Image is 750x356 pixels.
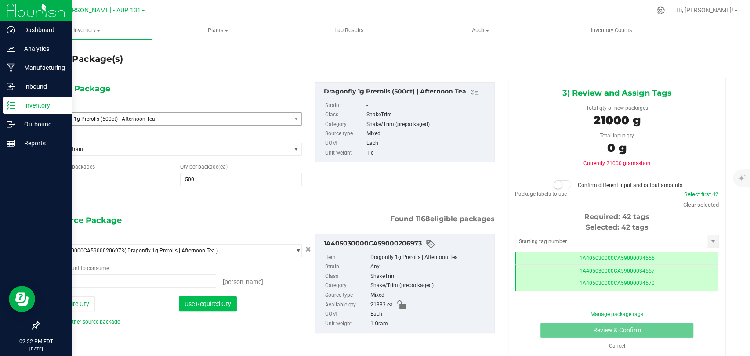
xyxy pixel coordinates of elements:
[7,139,15,147] inline-svg: Reports
[515,191,567,197] span: Package labels to use
[655,6,666,14] div: Manage settings
[390,214,495,224] span: Found eligible packages
[579,26,644,34] span: Inventory Counts
[7,82,15,91] inline-svg: Inbound
[9,286,35,312] iframe: Resource center
[707,235,718,248] span: select
[7,25,15,34] inline-svg: Dashboard
[66,265,80,271] span: count
[607,141,627,155] span: 0 g
[370,309,490,319] div: Each
[7,101,15,110] inline-svg: Inventory
[15,25,68,35] p: Dashboard
[370,281,490,291] div: Shake/Trim (prepackaged)
[15,100,68,111] p: Inventory
[325,281,369,291] label: Category
[370,272,490,281] div: ShakeTrim
[45,214,122,227] span: 2) Source Package
[600,133,634,139] span: Total input qty
[586,105,648,111] span: Total qty of new packages
[15,62,68,73] p: Manufacturing
[366,120,490,129] div: Shake/Trim (prepackaged)
[370,319,490,329] div: 1 Gram
[370,291,490,300] div: Mixed
[609,343,625,349] a: Cancel
[562,86,671,100] span: 3) Review and Assign Tags
[578,182,682,188] span: Confirm different input and output amounts
[580,280,655,286] span: 1A405030000CA59000034570
[415,26,546,34] span: Audit
[325,120,365,129] label: Category
[325,319,369,329] label: Unit weight
[21,21,152,40] a: Inventory
[49,248,124,254] span: 1A405030000CA59000206973
[370,300,393,310] span: 21333 ea
[152,21,284,40] a: Plants
[415,21,546,40] a: Audit
[290,113,301,125] span: select
[7,63,15,72] inline-svg: Manufacturing
[325,101,365,111] label: Strain
[4,338,68,345] p: 02:22 PM EDT
[21,26,152,34] span: Inventory
[46,173,167,186] input: 42
[303,243,314,256] button: Cancel button
[45,82,110,95] span: 1) New Package
[7,120,15,129] inline-svg: Outbound
[324,239,490,249] div: 1A405030000CA59000206973
[546,21,677,40] a: Inventory Counts
[366,101,490,111] div: -
[124,248,218,254] span: ( Dragonfly 1g Prerolls | Afternoon Tea )
[218,164,228,170] span: (ea)
[4,345,68,352] p: [DATE]
[34,7,141,14] span: Dragonfly [PERSON_NAME] - AUP 131
[324,87,490,97] div: Dragonfly 1g Prerolls (500ct) | Afternoon Tea
[416,215,430,223] span: 1168
[593,113,640,127] span: 21000 g
[283,21,415,40] a: Lab Results
[179,296,237,311] button: Use Required Qty
[370,253,490,263] div: Dragonfly 1g Prerolls | Afternoon Tea
[325,139,365,148] label: UOM
[7,44,15,53] inline-svg: Analytics
[580,255,655,261] span: 1A405030000CA59000034555
[15,119,68,129] p: Outbound
[49,116,277,122] span: Dragonfly 1g Prerolls (500ct) | Afternoon Tea
[45,319,120,325] a: Add another source package
[366,139,490,148] div: Each
[325,309,369,319] label: UOM
[585,223,648,231] span: Selected: 42 tags
[325,110,365,120] label: Class
[290,143,301,155] span: select
[325,262,369,272] label: Strain
[584,212,649,221] span: Required: 42 tags
[15,138,68,148] p: Reports
[15,43,68,54] p: Analytics
[638,160,650,166] span: short
[325,300,369,310] label: Available qty
[325,291,369,300] label: Source type
[181,173,301,186] input: 500
[290,245,301,257] span: select
[39,53,123,65] h4: Create Package(s)
[153,26,283,34] span: Plants
[515,235,707,248] input: Starting tag number
[684,191,718,198] a: Select first 42
[591,311,643,317] a: Manage package tags
[325,272,369,281] label: Class
[322,26,376,34] span: Lab Results
[325,129,365,139] label: Source type
[325,253,369,263] label: Item
[180,164,228,170] span: Qty per package
[366,110,490,120] div: ShakeTrim
[370,262,490,272] div: Any
[683,201,719,208] a: Clear selected
[583,160,650,166] span: Currently 21000 grams
[366,148,490,158] div: 1 g
[45,265,109,271] span: Package to consume
[46,275,216,287] input: 0 ea
[580,268,655,274] span: 1A405030000CA59000034557
[46,143,290,155] span: Select Strain
[540,323,693,338] button: Review & Confirm
[223,278,263,285] span: [PERSON_NAME]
